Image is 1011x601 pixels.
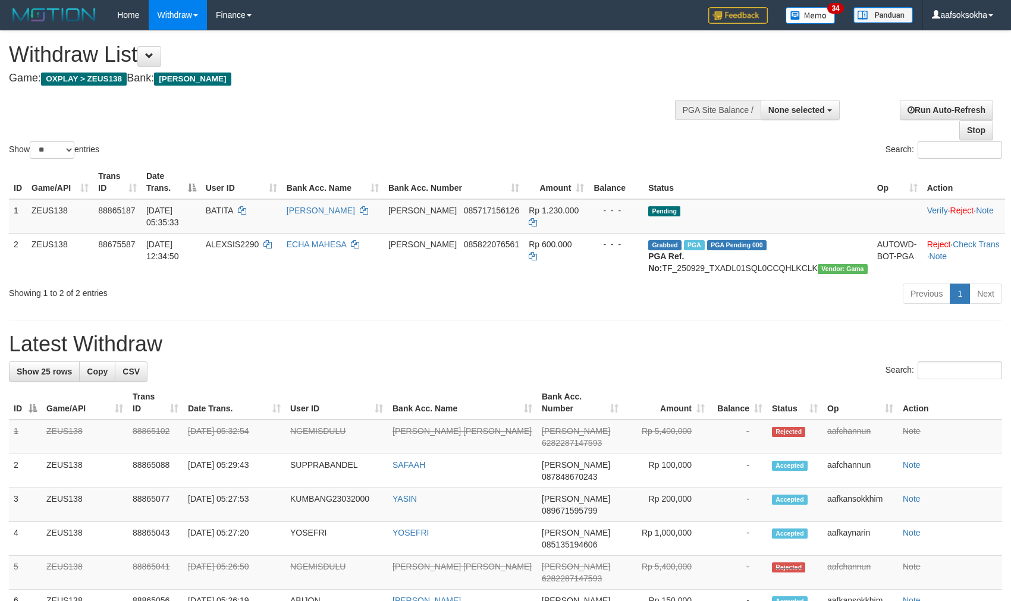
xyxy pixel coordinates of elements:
[384,165,524,199] th: Bank Acc. Number: activate to sort column ascending
[827,3,843,14] span: 34
[709,420,767,454] td: -
[853,7,913,23] img: panduan.png
[822,522,898,556] td: aafkaynarin
[42,386,128,420] th: Game/API: activate to sort column ascending
[675,100,761,120] div: PGA Site Balance /
[393,426,532,436] a: [PERSON_NAME] [PERSON_NAME]
[822,488,898,522] td: aafkansokkhim
[953,240,1000,249] a: Check Trans
[285,454,388,488] td: SUPPRABANDEL
[9,6,99,24] img: MOTION_logo.png
[918,361,1002,379] input: Search:
[9,199,27,234] td: 1
[772,528,808,539] span: Accepted
[903,460,921,470] a: Note
[87,367,108,376] span: Copy
[898,386,1002,420] th: Action
[903,284,950,304] a: Previous
[822,556,898,590] td: aafchannun
[969,284,1002,304] a: Next
[287,240,346,249] a: ECHA MAHESA
[623,454,709,488] td: Rp 100,000
[128,420,183,454] td: 88865102
[285,488,388,522] td: KUMBANG23032000
[623,488,709,522] td: Rp 200,000
[623,386,709,420] th: Amount: activate to sort column ascending
[927,240,951,249] a: Reject
[9,556,42,590] td: 5
[542,562,610,571] span: [PERSON_NAME]
[9,165,27,199] th: ID
[623,522,709,556] td: Rp 1,000,000
[930,251,947,261] a: Note
[9,454,42,488] td: 2
[589,165,643,199] th: Balance
[123,367,140,376] span: CSV
[684,240,705,250] span: Marked by aafpengsreynich
[154,73,231,86] span: [PERSON_NAME]
[707,240,767,250] span: PGA Pending
[388,386,537,420] th: Bank Acc. Name: activate to sort column ascending
[772,461,808,471] span: Accepted
[922,165,1005,199] th: Action
[643,233,872,279] td: TF_250929_TXADL01SQL0CCQHLKCLK
[9,522,42,556] td: 4
[708,7,768,24] img: Feedback.jpg
[27,233,93,279] td: ZEUS138
[922,199,1005,234] td: · ·
[9,141,99,159] label: Show entries
[42,556,128,590] td: ZEUS138
[886,141,1002,159] label: Search:
[976,206,994,215] a: Note
[903,528,921,537] a: Note
[285,556,388,590] td: NGEMISDULU
[623,556,709,590] td: Rp 5,400,000
[542,540,597,549] span: Copy 085135194606 to clipboard
[643,165,872,199] th: Status
[648,206,680,216] span: Pending
[9,386,42,420] th: ID: activate to sort column descending
[41,73,127,86] span: OXPLAY > ZEUS138
[542,426,610,436] span: [PERSON_NAME]
[768,105,825,115] span: None selected
[524,165,589,199] th: Amount: activate to sort column ascending
[93,165,142,199] th: Trans ID: activate to sort column ascending
[42,420,128,454] td: ZEUS138
[950,206,974,215] a: Reject
[761,100,840,120] button: None selected
[128,454,183,488] td: 88865088
[772,427,805,437] span: Rejected
[142,165,201,199] th: Date Trans.: activate to sort column descending
[206,240,259,249] span: ALEXSIS2290
[537,386,623,420] th: Bank Acc. Number: activate to sort column ascending
[464,206,519,215] span: Copy 085717156126 to clipboard
[146,206,179,227] span: [DATE] 05:35:33
[128,488,183,522] td: 88865077
[146,240,179,261] span: [DATE] 12:34:50
[282,165,384,199] th: Bank Acc. Name: activate to sort column ascending
[886,361,1002,379] label: Search:
[822,420,898,454] td: aafchannun
[786,7,836,24] img: Button%20Memo.svg
[183,386,285,420] th: Date Trans.: activate to sort column ascending
[206,206,233,215] span: BATITA
[128,522,183,556] td: 88865043
[903,426,921,436] a: Note
[648,240,682,250] span: Grabbed
[42,454,128,488] td: ZEUS138
[393,494,417,504] a: YASIN
[79,361,115,382] a: Copy
[918,141,1002,159] input: Search:
[594,204,639,216] div: - - -
[27,199,93,234] td: ZEUS138
[767,386,822,420] th: Status: activate to sort column ascending
[623,420,709,454] td: Rp 5,400,000
[201,165,282,199] th: User ID: activate to sort column ascending
[388,206,457,215] span: [PERSON_NAME]
[927,206,948,215] a: Verify
[115,361,147,382] a: CSV
[183,420,285,454] td: [DATE] 05:32:54
[922,233,1005,279] td: · ·
[393,460,425,470] a: SAFAAH
[9,488,42,522] td: 3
